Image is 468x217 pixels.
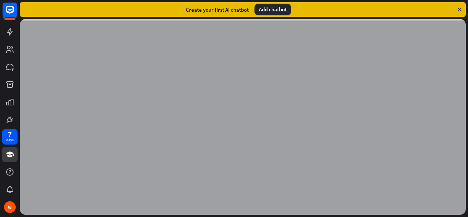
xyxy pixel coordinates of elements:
button: Open LiveChat chat widget [6,3,28,25]
div: 7 [8,131,12,138]
div: Add chatbot [254,4,291,15]
a: 7 days [2,129,18,145]
div: W [4,201,16,213]
div: Create your first AI chatbot [186,6,249,13]
div: days [6,138,14,143]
